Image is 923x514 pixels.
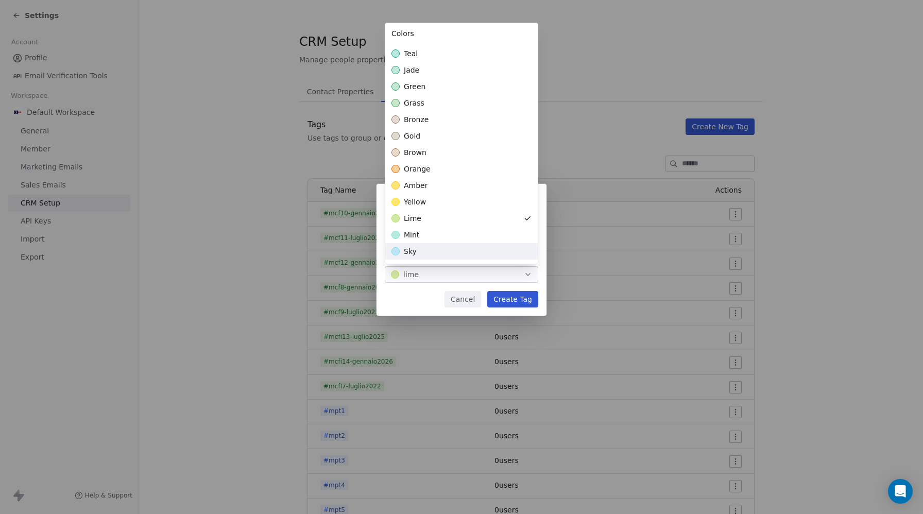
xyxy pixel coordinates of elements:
[404,246,417,256] span: sky
[404,81,425,92] span: green
[404,98,424,108] span: grass
[404,48,418,59] span: teal
[404,230,419,240] span: mint
[404,114,429,125] span: bronze
[391,29,414,38] span: Colors
[404,164,431,174] span: orange
[404,65,419,75] span: jade
[404,131,420,141] span: gold
[404,197,426,207] span: yellow
[404,147,426,158] span: brown
[404,180,428,191] span: amber
[404,213,421,224] span: lime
